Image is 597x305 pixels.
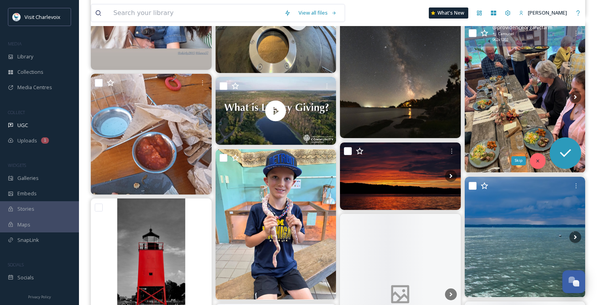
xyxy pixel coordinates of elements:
[91,74,212,195] img: Food and fun on the deck at the famous dockside bar and grill on torch lake in beautiful northern...
[528,9,567,16] span: [PERSON_NAME]
[562,270,585,293] button: Open Chat
[498,31,514,37] span: Carousel
[8,162,26,168] span: WIDGETS
[215,77,336,145] img: thumbnail
[17,274,34,281] span: Socials
[17,122,28,129] span: UGC
[465,177,586,298] img: Papin Cabin Trip 2025 #northernmichigan #torchlake #mancelona #shortsbrewingco #bellaire #michiga...
[28,294,51,299] span: Privacy Policy
[17,84,52,91] span: Media Centres
[109,4,280,22] input: Search your library
[8,41,22,47] span: MEDIA
[8,109,25,115] span: COLLECT
[340,142,461,210] img: A Torch Lake sunset would fix me . . #torchlakeviews #torchlake #torchlakemichigan #michigansunse...
[465,22,586,173] img: If you haven't had the pleasure of learning about Venezuelan cuisine with Chef Elizabeth, this is...
[8,262,24,268] span: SOCIALS
[492,24,552,31] span: @ providenceorganicfarm
[17,190,37,197] span: Embeds
[492,37,508,43] span: 962 x 1202
[17,53,33,60] span: Library
[429,7,468,19] a: What's New
[17,68,43,76] span: Collections
[215,77,336,145] video: August is Make A Will month! Including C3F in your will or estate plan is one of the easiest ways...
[41,137,49,144] div: 1
[17,221,30,228] span: Maps
[511,156,526,165] div: Skip
[13,13,21,21] img: Visit-Charlevoix_Logo.jpg
[515,5,571,21] a: [PERSON_NAME]
[216,149,336,300] img: Checkers the corn snake—our superstar with a fan club—is hitting the road today and tomorrow to v...
[17,205,34,213] span: Stories
[28,292,51,301] a: Privacy Policy
[17,137,37,144] span: Uploads
[24,13,60,21] span: Visit Charlevoix
[295,5,341,21] a: View all files
[17,174,39,182] span: Galleries
[340,10,461,138] img: La baie de Port-au-Saumon Une belle nuit d'observation vendredi dernier avant que la lune ne se l...
[17,236,39,244] span: SnapLink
